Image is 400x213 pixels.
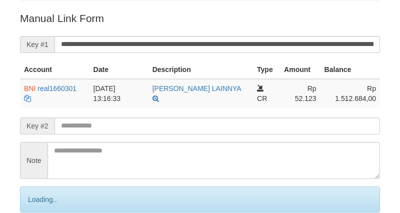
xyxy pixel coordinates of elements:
[257,94,267,102] span: CR
[24,94,31,102] a: Copy real1660301 to clipboard
[320,79,380,107] td: Rp 1.512.684,00
[152,84,241,92] a: [PERSON_NAME] LAINNYA
[20,186,380,212] div: Loading..
[20,60,89,79] th: Account
[24,84,35,92] span: BNI
[20,117,54,134] span: Key #2
[89,60,148,79] th: Date
[20,142,47,179] span: Note
[20,36,54,53] span: Key #1
[320,60,380,79] th: Balance
[20,11,380,25] p: Manual Link Form
[253,60,280,79] th: Type
[37,84,76,92] a: real1660301
[89,79,148,107] td: [DATE] 13:16:33
[280,60,320,79] th: Amount
[280,79,320,107] td: Rp 52.123
[148,60,253,79] th: Description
